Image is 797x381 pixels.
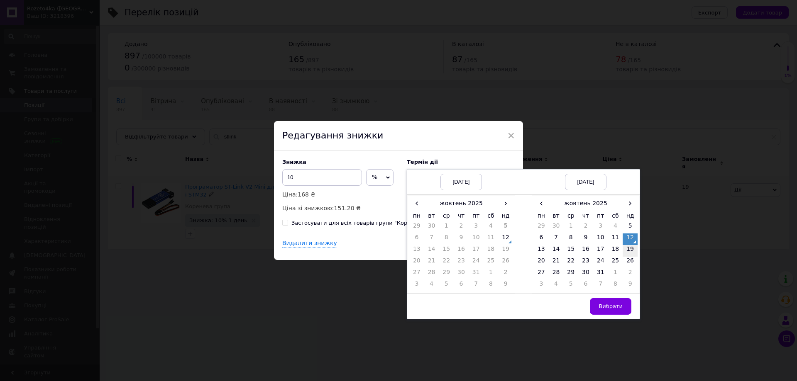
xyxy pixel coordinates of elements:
td: 5 [439,280,454,291]
th: ср [439,210,454,222]
th: ср [563,210,578,222]
td: 24 [469,257,484,268]
p: Ціна зі знижкою: [282,204,398,213]
th: чт [454,210,469,222]
td: 2 [498,268,513,280]
th: пт [469,210,484,222]
td: 19 [498,245,513,257]
td: 13 [409,245,424,257]
td: 8 [563,233,578,245]
span: › [498,197,513,209]
span: Знижка [282,159,306,165]
td: 9 [623,280,638,291]
th: нд [623,210,638,222]
td: 22 [439,257,454,268]
td: 7 [424,233,439,245]
td: 3 [469,222,484,233]
div: Застосувати для всіх товарів групи "Коренева група" [291,219,445,227]
td: 30 [424,222,439,233]
span: 151.20 ₴ [334,205,361,211]
td: 31 [469,268,484,280]
td: 7 [469,280,484,291]
td: 26 [498,257,513,268]
td: 1 [563,222,578,233]
span: Редагування знижки [282,130,383,141]
td: 17 [593,245,608,257]
th: жовтень 2025 [549,197,623,210]
td: 16 [578,245,593,257]
td: 3 [409,280,424,291]
td: 28 [424,268,439,280]
label: Термін дії [407,159,515,165]
td: 17 [469,245,484,257]
td: 31 [593,268,608,280]
td: 6 [454,280,469,291]
td: 15 [563,245,578,257]
td: 8 [439,233,454,245]
th: вт [549,210,564,222]
td: 7 [549,233,564,245]
td: 4 [608,222,623,233]
div: [DATE] [440,174,482,190]
th: жовтень 2025 [424,197,499,210]
td: 6 [578,280,593,291]
th: вт [424,210,439,222]
td: 5 [498,222,513,233]
td: 29 [439,268,454,280]
td: 18 [608,245,623,257]
th: нд [498,210,513,222]
td: 6 [534,233,549,245]
td: 9 [454,233,469,245]
td: 30 [549,222,564,233]
td: 2 [454,222,469,233]
span: ‹ [409,197,424,209]
td: 29 [409,222,424,233]
td: 6 [409,233,424,245]
td: 1 [439,222,454,233]
td: 9 [498,280,513,291]
td: 24 [593,257,608,268]
th: пн [534,210,549,222]
td: 8 [608,280,623,291]
td: 12 [498,233,513,245]
td: 4 [484,222,499,233]
th: чт [578,210,593,222]
td: 4 [424,280,439,291]
td: 8 [484,280,499,291]
div: Видалити знижку [282,239,337,248]
td: 9 [578,233,593,245]
td: 14 [424,245,439,257]
td: 1 [484,268,499,280]
span: Вибрати [599,303,623,309]
td: 11 [484,233,499,245]
th: пт [593,210,608,222]
div: [DATE] [565,174,606,190]
td: 4 [549,280,564,291]
td: 28 [549,268,564,280]
td: 25 [484,257,499,268]
td: 18 [484,245,499,257]
td: 26 [623,257,638,268]
td: 27 [534,268,549,280]
td: 12 [623,233,638,245]
td: 7 [593,280,608,291]
td: 5 [623,222,638,233]
td: 2 [578,222,593,233]
td: 10 [469,233,484,245]
td: 3 [534,280,549,291]
td: 30 [454,268,469,280]
span: ‹ [534,197,549,209]
td: 13 [534,245,549,257]
td: 23 [578,257,593,268]
td: 29 [563,268,578,280]
td: 11 [608,233,623,245]
span: 168 ₴ [298,191,315,198]
td: 21 [424,257,439,268]
td: 16 [454,245,469,257]
td: 30 [578,268,593,280]
td: 2 [623,268,638,280]
td: 27 [409,268,424,280]
input: 0 [282,169,362,186]
td: 20 [534,257,549,268]
td: 19 [623,245,638,257]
